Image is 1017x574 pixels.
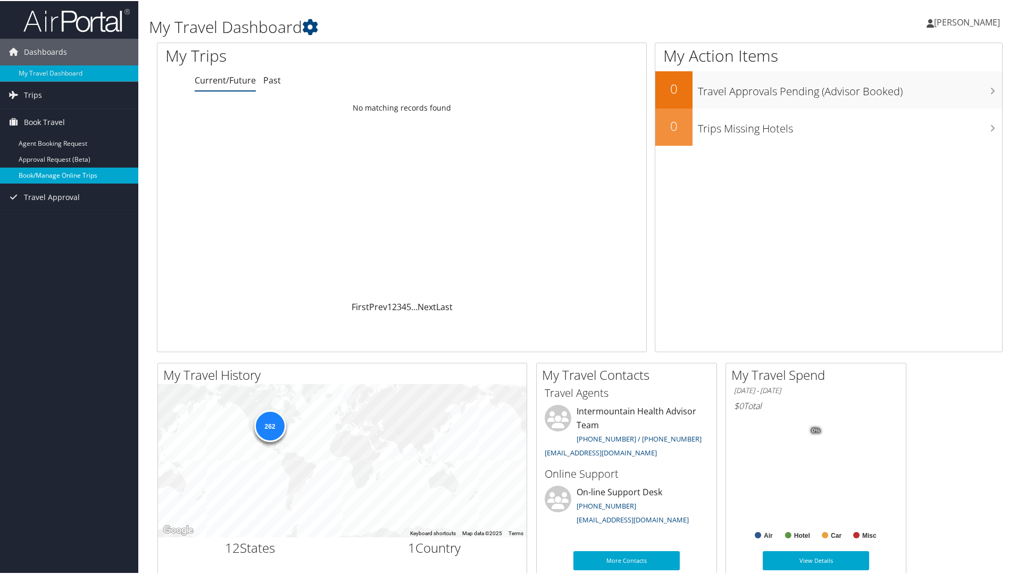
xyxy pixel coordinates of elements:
h2: My Travel Contacts [542,365,716,383]
h2: My Travel History [163,365,527,383]
a: View Details [763,550,869,569]
a: [PHONE_NUMBER] [577,500,636,510]
h3: Travel Agents [545,385,708,400]
h1: My Travel Dashboard [149,15,723,37]
span: Book Travel [24,108,65,135]
span: $0 [734,399,744,411]
a: [EMAIL_ADDRESS][DOMAIN_NAME] [545,447,657,456]
h2: States [166,538,335,556]
h2: 0 [655,116,693,134]
span: Trips [24,81,42,107]
h2: 0 [655,79,693,97]
span: 1 [408,538,415,555]
h2: Country [351,538,519,556]
a: Last [436,300,453,312]
h3: Travel Approvals Pending (Advisor Booked) [698,78,1002,98]
span: [PERSON_NAME] [934,15,1000,27]
text: Car [831,531,841,538]
a: 5 [406,300,411,312]
a: [PHONE_NUMBER] / [PHONE_NUMBER] [577,433,702,443]
text: Air [764,531,773,538]
img: Google [161,522,196,536]
a: Prev [369,300,387,312]
a: More Contacts [573,550,680,569]
span: Travel Approval [24,183,80,210]
a: 3 [397,300,402,312]
a: 2 [392,300,397,312]
a: Next [418,300,436,312]
a: First [352,300,369,312]
text: Hotel [794,531,810,538]
a: Past [263,73,281,85]
a: Open this area in Google Maps (opens a new window) [161,522,196,536]
span: Map data ©2025 [462,529,502,535]
a: Current/Future [195,73,256,85]
text: Misc [862,531,877,538]
h6: [DATE] - [DATE] [734,385,898,395]
h3: Online Support [545,465,708,480]
span: 12 [225,538,240,555]
img: airportal-logo.png [23,7,130,32]
tspan: 0% [812,427,820,433]
span: … [411,300,418,312]
div: 262 [254,409,286,441]
li: On-line Support Desk [539,485,714,528]
a: 1 [387,300,392,312]
button: Keyboard shortcuts [410,529,456,536]
span: Dashboards [24,38,67,64]
td: No matching records found [157,97,646,117]
a: 0Travel Approvals Pending (Advisor Booked) [655,70,1002,107]
li: Intermountain Health Advisor Team [539,404,714,461]
h6: Total [734,399,898,411]
a: 4 [402,300,406,312]
a: [EMAIL_ADDRESS][DOMAIN_NAME] [577,514,689,523]
a: 0Trips Missing Hotels [655,107,1002,145]
h1: My Trips [165,44,435,66]
h2: My Travel Spend [731,365,906,383]
a: Terms (opens in new tab) [508,529,523,535]
h3: Trips Missing Hotels [698,115,1002,135]
h1: My Action Items [655,44,1002,66]
a: [PERSON_NAME] [927,5,1011,37]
